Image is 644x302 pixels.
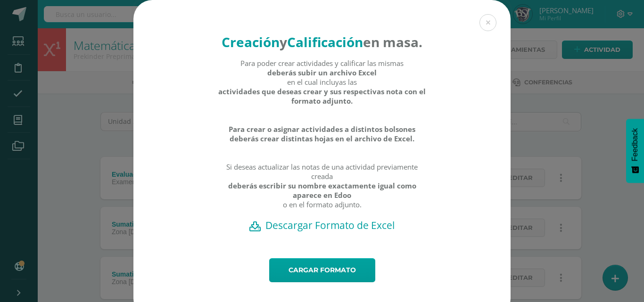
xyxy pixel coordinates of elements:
[218,87,427,106] strong: actividades que deseas crear y sus respectivas nota con el formato adjunto.
[631,128,639,161] span: Feedback
[269,258,375,282] a: Cargar formato
[218,58,427,219] div: Para poder crear actividades y calificar las mismas en el cual incluyas las Si deseas actualizar ...
[218,124,427,143] strong: Para crear o asignar actividades a distintos bolsones deberás crear distintas hojas en el archivo...
[218,33,427,51] h4: en masa.
[626,119,644,183] button: Feedback - Mostrar encuesta
[267,68,377,77] strong: deberás subir un archivo Excel
[150,219,494,232] a: Descargar Formato de Excel
[218,181,427,200] strong: deberás escribir su nombre exactamente igual como aparece en Edoo
[287,33,363,51] strong: Calificación
[280,33,287,51] strong: y
[479,14,496,31] button: Close (Esc)
[222,33,280,51] strong: Creación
